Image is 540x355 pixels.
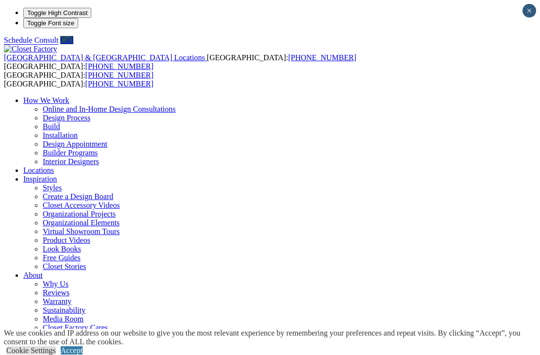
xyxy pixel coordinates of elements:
button: Toggle Font size [23,18,78,28]
a: Closet Stories [43,262,86,270]
a: [PHONE_NUMBER] [85,80,153,88]
a: Why Us [43,280,68,288]
a: Interior Designers [43,157,99,166]
button: Toggle High Contrast [23,8,91,18]
a: How We Work [23,96,69,104]
img: Closet Factory [4,45,57,53]
a: Look Books [43,245,81,253]
a: Closet Factory Cares [43,323,108,332]
a: Design Process [43,114,90,122]
a: Virtual Showroom Tours [43,227,120,236]
a: Builder Programs [43,149,98,157]
a: Cookie Settings [6,346,56,355]
a: Organizational Elements [43,219,119,227]
a: About [23,271,43,279]
a: [PHONE_NUMBER] [85,71,153,79]
a: Warranty [43,297,71,305]
a: Inspiration [23,175,57,183]
a: Schedule Consult [4,36,58,44]
a: [PHONE_NUMBER] [288,53,356,62]
a: Call [60,36,73,44]
span: Toggle Font size [27,19,74,27]
span: [GEOGRAPHIC_DATA] & [GEOGRAPHIC_DATA] Locations [4,53,205,62]
a: Closet Accessory Videos [43,201,120,209]
a: Free Guides [43,254,81,262]
span: Toggle High Contrast [27,9,87,17]
a: Sustainability [43,306,85,314]
a: Product Videos [43,236,90,244]
span: [GEOGRAPHIC_DATA]: [GEOGRAPHIC_DATA]: [4,53,356,70]
a: Installation [43,131,78,139]
a: Reviews [43,288,69,297]
a: Create a Design Board [43,192,113,201]
a: [PHONE_NUMBER] [85,62,153,70]
a: Organizational Projects [43,210,116,218]
a: Online and In-Home Design Consultations [43,105,176,113]
span: [GEOGRAPHIC_DATA]: [GEOGRAPHIC_DATA]: [4,71,153,88]
a: [GEOGRAPHIC_DATA] & [GEOGRAPHIC_DATA] Locations [4,53,207,62]
a: Build [43,122,60,131]
button: Close [523,4,536,17]
a: Media Room [43,315,84,323]
div: We use cookies and IP address on our website to give you the most relevant experience by remember... [4,329,540,346]
a: Accept [61,346,83,355]
a: Styles [43,184,62,192]
a: Locations [23,166,54,174]
a: Design Appointment [43,140,107,148]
